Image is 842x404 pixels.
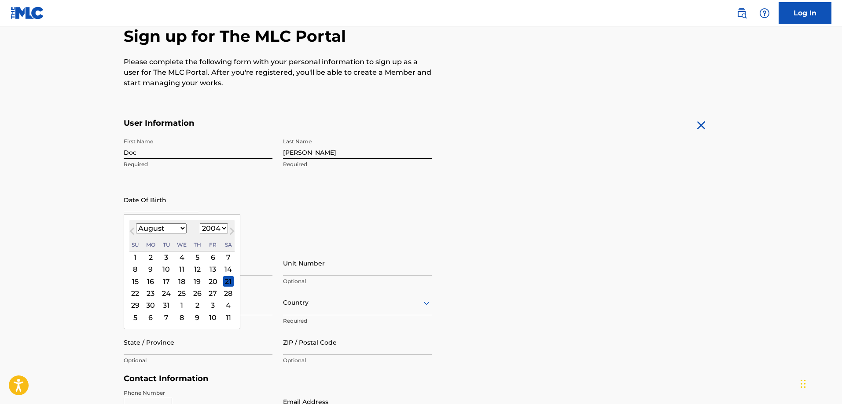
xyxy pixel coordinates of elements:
[779,2,831,24] a: Log In
[124,26,719,46] h2: Sign up for The MLC Portal
[145,288,156,298] div: Choose Monday, August 23rd, 2004
[161,252,172,262] div: Choose Tuesday, August 3rd, 2004
[130,252,140,262] div: Choose Sunday, August 1st, 2004
[161,312,172,323] div: Choose Tuesday, September 7th, 2004
[161,264,172,275] div: Choose Tuesday, August 10th, 2004
[124,214,240,329] div: Choose Date
[124,374,432,384] h5: Contact Information
[176,288,187,298] div: Choose Wednesday, August 25th, 2004
[192,288,202,298] div: Choose Thursday, August 26th, 2004
[192,240,202,250] div: Thursday
[208,240,218,250] div: Friday
[145,264,156,275] div: Choose Monday, August 9th, 2004
[283,277,432,285] p: Optional
[223,276,234,287] div: Choose Saturday, August 21st, 2004
[283,357,432,364] p: Optional
[161,300,172,311] div: Choose Tuesday, August 31st, 2004
[192,276,202,287] div: Choose Thursday, August 19th, 2004
[130,300,140,311] div: Choose Sunday, August 29th, 2004
[124,57,432,88] p: Please complete the following form with your personal information to sign up as a user for The ML...
[283,160,432,168] p: Required
[176,264,187,275] div: Choose Wednesday, August 11th, 2004
[176,276,187,287] div: Choose Wednesday, August 18th, 2004
[223,288,234,298] div: Choose Saturday, August 28th, 2004
[736,8,747,18] img: search
[176,312,187,323] div: Choose Wednesday, September 8th, 2004
[192,264,202,275] div: Choose Thursday, August 12th, 2004
[223,300,234,311] div: Choose Saturday, September 4th, 2004
[759,8,770,18] img: help
[176,252,187,262] div: Choose Wednesday, August 4th, 2004
[124,118,432,128] h5: User Information
[798,362,842,404] iframe: Chat Widget
[208,264,218,275] div: Choose Friday, August 13th, 2004
[129,251,235,324] div: Month August, 2004
[124,241,719,251] h5: Personal Address
[145,312,156,323] div: Choose Monday, September 6th, 2004
[223,240,234,250] div: Saturday
[145,300,156,311] div: Choose Monday, August 30th, 2004
[283,317,432,325] p: Required
[130,264,140,275] div: Choose Sunday, August 8th, 2004
[11,7,44,19] img: MLC Logo
[125,226,139,240] button: Previous Month
[124,160,272,168] p: Required
[192,312,202,323] div: Choose Thursday, September 9th, 2004
[208,288,218,298] div: Choose Friday, August 27th, 2004
[208,276,218,287] div: Choose Friday, August 20th, 2004
[145,276,156,287] div: Choose Monday, August 16th, 2004
[176,240,187,250] div: Wednesday
[124,357,272,364] p: Optional
[161,240,172,250] div: Tuesday
[161,276,172,287] div: Choose Tuesday, August 17th, 2004
[733,4,750,22] a: Public Search
[145,240,156,250] div: Monday
[145,252,156,262] div: Choose Monday, August 2nd, 2004
[176,300,187,311] div: Choose Wednesday, September 1st, 2004
[756,4,773,22] div: Help
[130,312,140,323] div: Choose Sunday, September 5th, 2004
[801,371,806,397] div: Drag
[694,118,708,132] img: close
[192,252,202,262] div: Choose Thursday, August 5th, 2004
[208,312,218,323] div: Choose Friday, September 10th, 2004
[130,276,140,287] div: Choose Sunday, August 15th, 2004
[223,252,234,262] div: Choose Saturday, August 7th, 2004
[192,300,202,311] div: Choose Thursday, September 2nd, 2004
[161,288,172,298] div: Choose Tuesday, August 24th, 2004
[223,264,234,275] div: Choose Saturday, August 14th, 2004
[208,252,218,262] div: Choose Friday, August 6th, 2004
[130,240,140,250] div: Sunday
[223,312,234,323] div: Choose Saturday, September 11th, 2004
[225,226,239,240] button: Next Month
[130,288,140,298] div: Choose Sunday, August 22nd, 2004
[208,300,218,311] div: Choose Friday, September 3rd, 2004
